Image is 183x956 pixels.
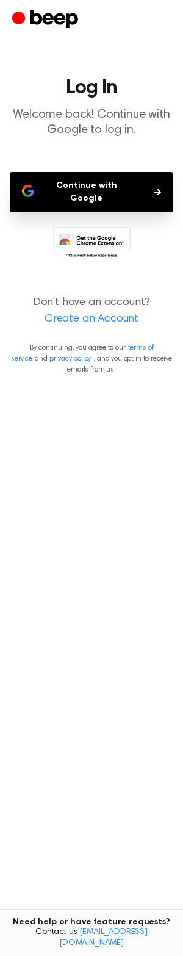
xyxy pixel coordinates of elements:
[49,355,91,362] a: privacy policy
[12,311,171,328] a: Create an Account
[7,927,176,949] span: Contact us
[10,172,173,212] button: Continue with Google
[10,295,173,328] p: Don’t have an account?
[12,8,81,32] a: Beep
[10,342,173,375] p: By continuing, you agree to our and , and you opt in to receive emails from us.
[10,107,173,138] p: Welcome back! Continue with Google to log in.
[59,928,148,947] a: [EMAIL_ADDRESS][DOMAIN_NAME]
[10,78,173,98] h1: Log In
